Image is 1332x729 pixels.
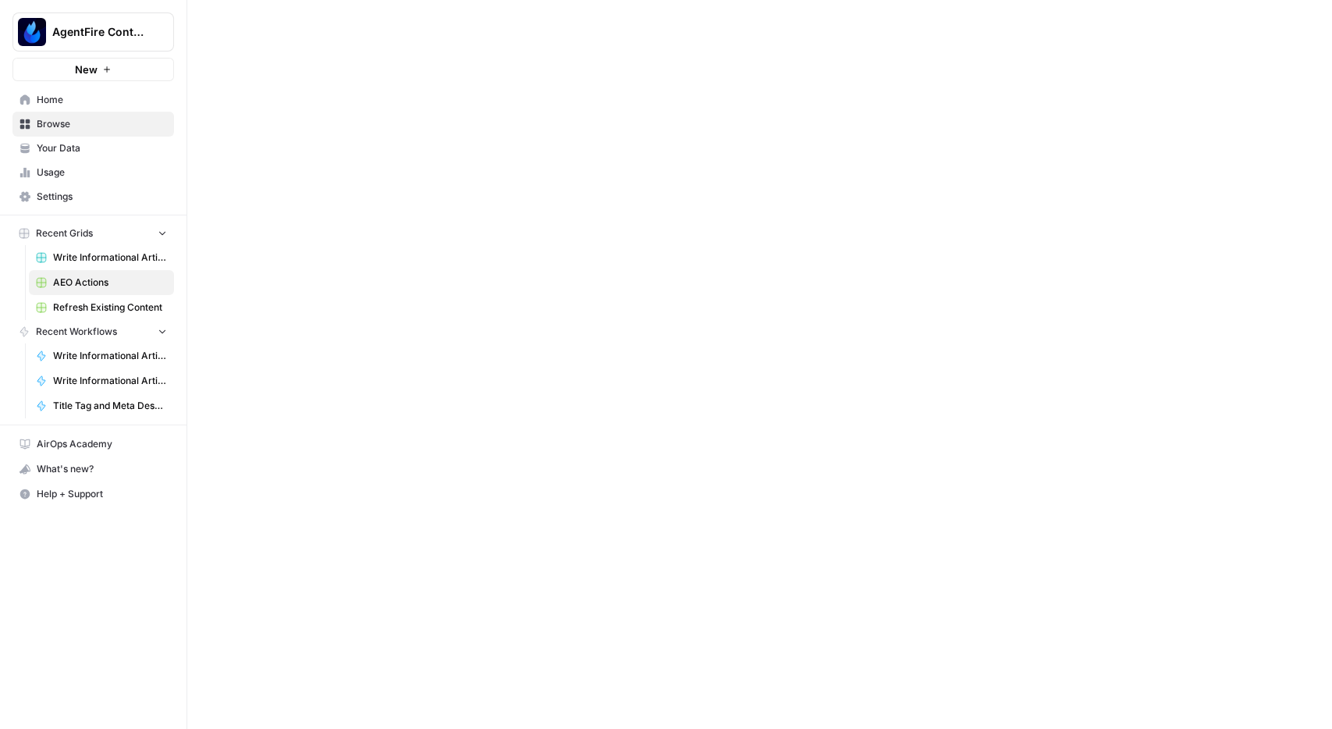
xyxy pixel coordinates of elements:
a: Settings [12,184,174,209]
button: Recent Workflows [12,320,174,343]
a: Refresh Existing Content [29,295,174,320]
a: Write Informational Article Outline [29,368,174,393]
a: Title Tag and Meta Description [29,393,174,418]
span: Home [37,93,167,107]
a: Usage [12,160,174,185]
span: Title Tag and Meta Description [53,399,167,413]
a: AirOps Academy [12,432,174,457]
a: Browse [12,112,174,137]
button: What's new? [12,457,174,482]
span: AirOps Academy [37,437,167,451]
span: Write Informational Article Outline [53,374,167,388]
button: Workspace: AgentFire Content [12,12,174,52]
span: New [75,62,98,77]
button: Help + Support [12,482,174,507]
span: Help + Support [37,487,167,501]
span: AEO Actions [53,276,167,290]
button: New [12,58,174,81]
span: Your Data [37,141,167,155]
span: Recent Workflows [36,325,117,339]
span: AgentFire Content [52,24,147,40]
span: Settings [37,190,167,204]
a: Home [12,87,174,112]
button: Recent Grids [12,222,174,245]
span: Usage [37,165,167,180]
div: What's new? [13,457,173,481]
a: Write Informational Articles [29,245,174,270]
span: Write Informational Articles [53,251,167,265]
a: Your Data [12,136,174,161]
a: AEO Actions [29,270,174,295]
span: Refresh Existing Content [53,300,167,315]
img: AgentFire Content Logo [18,18,46,46]
span: Recent Grids [36,226,93,240]
span: Browse [37,117,167,131]
span: Write Informational Article Body [53,349,167,363]
a: Write Informational Article Body [29,343,174,368]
